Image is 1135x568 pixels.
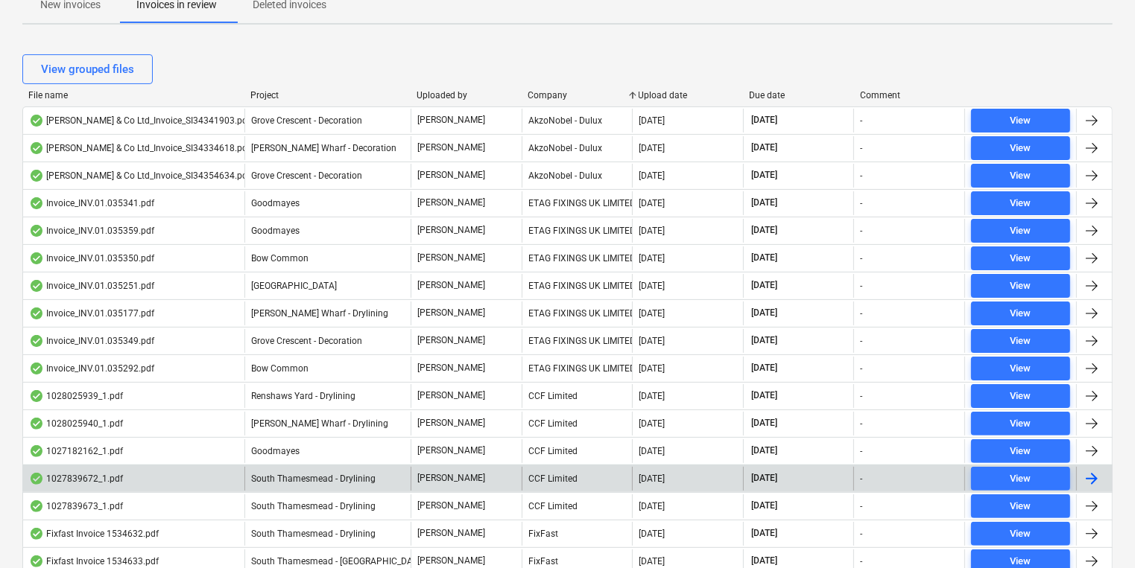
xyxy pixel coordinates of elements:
span: Renshaws Yard - Drylining [251,391,355,401]
div: [DATE] [639,226,665,236]
div: CCF Limited [522,384,633,408]
div: 1027182162_1.pdf [29,445,123,457]
div: OCR finished [29,142,44,154]
div: 1028025940_1.pdf [29,418,123,430]
div: View [1011,112,1031,130]
div: ETAG FIXINGS UK LIMITED [522,219,633,243]
div: View [1011,333,1031,350]
div: [DATE] [639,281,665,291]
div: OCR finished [29,197,44,209]
div: CCF Limited [522,467,633,491]
div: View [1011,167,1031,185]
button: View [971,246,1070,270]
span: [DATE] [750,252,779,264]
div: AkzoNobel - Dulux [522,109,633,133]
p: [PERSON_NAME] [417,334,485,347]
div: [DATE] [639,115,665,126]
button: View [971,219,1070,243]
button: View [971,522,1070,546]
span: Bow Common [251,253,309,264]
div: - [860,363,862,374]
div: OCR finished [29,115,44,127]
p: [PERSON_NAME] [417,169,485,182]
p: [PERSON_NAME] [417,307,485,319]
div: - [860,281,862,291]
div: [DATE] [639,198,665,208]
button: View [971,439,1070,463]
div: [PERSON_NAME] & Co Ltd_Invoice_SI34341903.pdf [29,115,250,127]
span: Montgomery's Wharf - Drylining [251,308,388,319]
div: - [860,391,862,401]
button: View [971,467,1070,491]
div: OCR finished [29,528,44,540]
p: [PERSON_NAME] [417,114,485,127]
div: Invoice_INV.01.035349.pdf [29,335,154,347]
div: Uploaded by [417,90,516,100]
div: Due date [749,90,848,100]
span: South Thamesmead - Drylining [251,529,376,539]
div: [PERSON_NAME] & Co Ltd_Invoice_SI34354634.pdf [29,170,250,182]
button: View [971,412,1070,435]
span: [DATE] [750,141,779,154]
div: View [1011,470,1031,488]
div: View [1011,388,1031,405]
div: File name [28,90,238,100]
p: [PERSON_NAME] [417,472,485,485]
div: OCR finished [29,363,44,374]
span: [DATE] [750,279,779,292]
div: - [860,529,862,539]
span: South Thamesmead - Drylining [251,473,376,484]
div: - [860,418,862,429]
button: View [971,329,1070,353]
p: [PERSON_NAME] [417,279,485,292]
div: OCR finished [29,390,44,402]
div: - [860,143,862,153]
div: CCF Limited [522,439,633,463]
button: View [971,164,1070,188]
button: View [971,384,1070,408]
p: [PERSON_NAME] [417,555,485,567]
button: View [971,274,1070,298]
div: View [1011,195,1031,212]
div: ETAG FIXINGS UK LIMITED [522,274,633,298]
div: Project [250,90,405,100]
p: [PERSON_NAME] [417,417,485,430]
div: - [860,115,862,126]
button: View [971,191,1070,215]
span: [DATE] [750,307,779,319]
div: OCR finished [29,473,44,485]
span: Goodmayes [251,446,300,456]
iframe: Chat Widget [1060,497,1135,568]
span: [DATE] [750,500,779,512]
span: Goodmayes [251,198,300,208]
button: View grouped files [22,54,153,84]
span: [DATE] [750,114,779,127]
div: OCR finished [29,170,44,182]
span: [DATE] [750,224,779,237]
div: OCR finished [29,280,44,292]
div: [DATE] [639,363,665,374]
div: [DATE] [639,308,665,319]
div: Comment [860,90,959,100]
div: View [1011,360,1031,377]
div: [DATE] [639,556,665,567]
div: OCR finished [29,445,44,457]
span: [DATE] [750,197,779,209]
span: [DATE] [750,444,779,457]
div: [DATE] [639,143,665,153]
div: View [1011,415,1031,433]
div: [DATE] [639,473,665,484]
p: [PERSON_NAME] [417,141,485,154]
div: View [1011,250,1031,267]
div: View [1011,278,1031,295]
p: [PERSON_NAME] [417,444,485,457]
div: [DATE] [639,336,665,346]
div: ETAG FIXINGS UK LIMITED [522,246,633,270]
div: FixFast [522,522,633,546]
button: View [971,494,1070,518]
div: ETAG FIXINGS UK LIMITED [522,357,633,380]
span: Montgomery's Wharf - Drylining [251,418,388,429]
span: Grove Crescent - Decoration [251,115,362,126]
div: Fixfast Invoice 1534632.pdf [29,528,159,540]
div: [DATE] [639,391,665,401]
